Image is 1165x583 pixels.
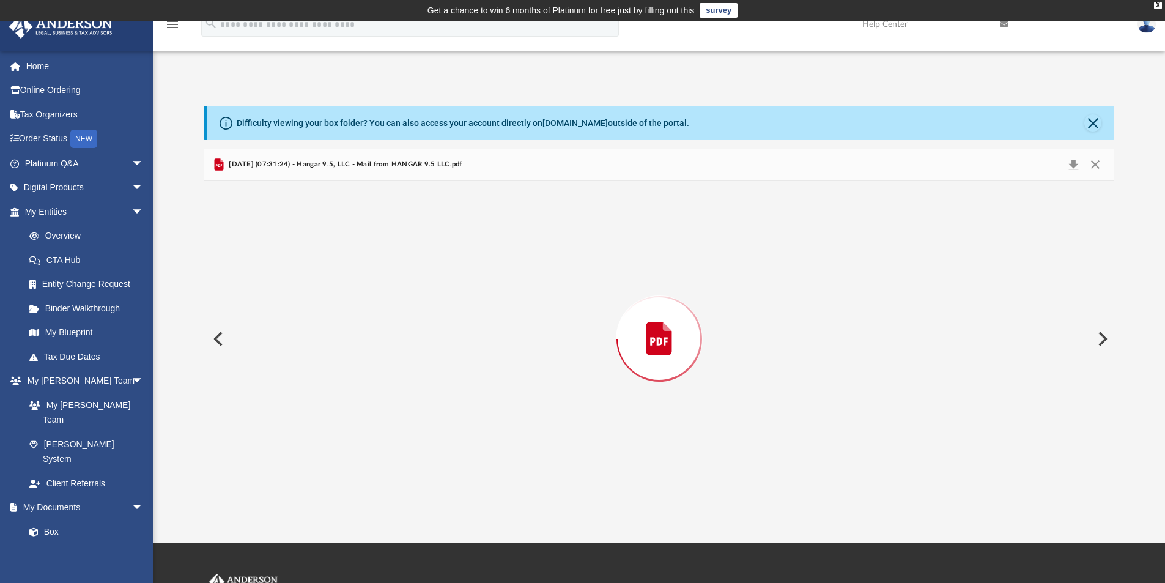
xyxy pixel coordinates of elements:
[6,15,116,39] img: Anderson Advisors Platinum Portal
[17,248,162,272] a: CTA Hub
[131,151,156,176] span: arrow_drop_down
[131,176,156,201] span: arrow_drop_down
[1154,2,1162,9] div: close
[17,272,162,297] a: Entity Change Request
[131,496,156,521] span: arrow_drop_down
[237,117,689,130] div: Difficulty viewing your box folder? You can also access your account directly on outside of the p...
[17,519,150,544] a: Box
[131,369,156,394] span: arrow_drop_down
[9,78,162,103] a: Online Ordering
[9,54,162,78] a: Home
[17,393,150,432] a: My [PERSON_NAME] Team
[9,151,162,176] a: Platinum Q&Aarrow_drop_down
[1062,156,1084,173] button: Download
[131,199,156,225] span: arrow_drop_down
[700,3,738,18] a: survey
[9,496,156,520] a: My Documentsarrow_drop_down
[165,23,180,32] a: menu
[17,344,162,369] a: Tax Due Dates
[9,199,162,224] a: My Entitiesarrow_drop_down
[70,130,97,148] div: NEW
[204,149,1115,497] div: Preview
[9,176,162,200] a: Digital Productsarrow_drop_down
[17,296,162,321] a: Binder Walkthrough
[17,321,156,345] a: My Blueprint
[165,17,180,32] i: menu
[427,3,695,18] div: Get a chance to win 6 months of Platinum for free just by filling out this
[1137,15,1156,33] img: User Pic
[9,102,162,127] a: Tax Organizers
[204,322,231,356] button: Previous File
[542,118,608,128] a: [DOMAIN_NAME]
[1084,114,1101,132] button: Close
[1088,322,1115,356] button: Next File
[204,17,218,30] i: search
[226,159,462,170] span: [DATE] (07:31:24) - Hangar 9.5, LLC - Mail from HANGAR 9.5 LLC.pdf
[17,432,156,471] a: [PERSON_NAME] System
[1084,156,1106,173] button: Close
[9,127,162,152] a: Order StatusNEW
[17,471,156,496] a: Client Referrals
[17,224,162,248] a: Overview
[9,369,156,393] a: My [PERSON_NAME] Teamarrow_drop_down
